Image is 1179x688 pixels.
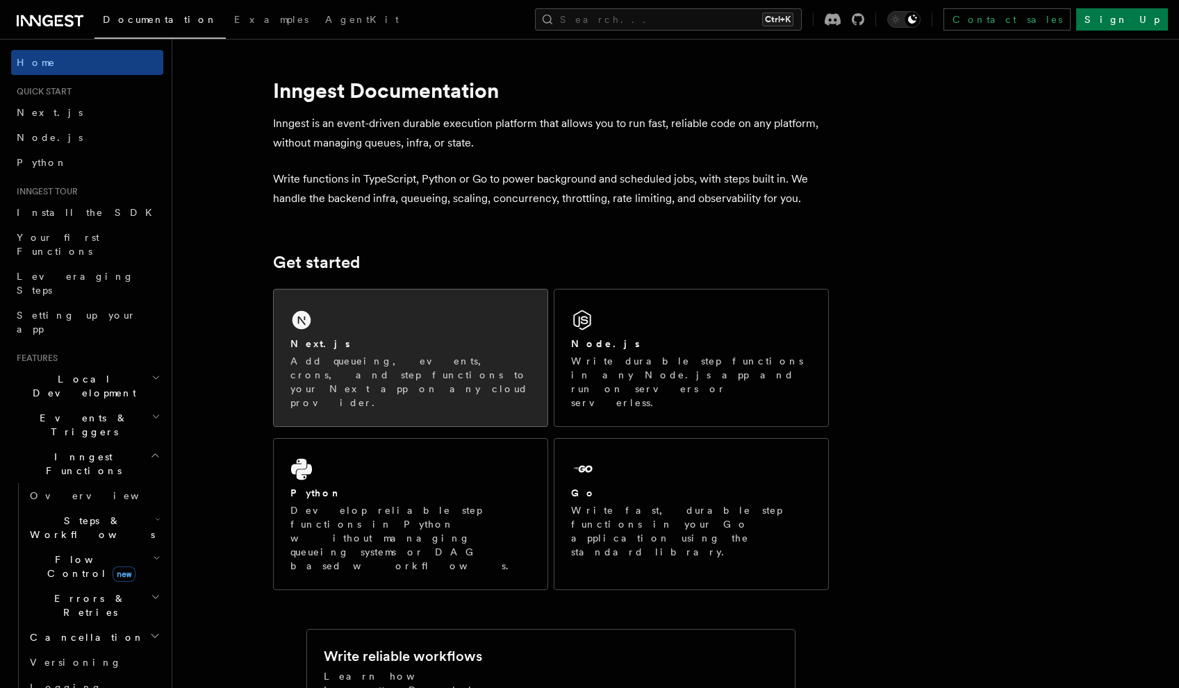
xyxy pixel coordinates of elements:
[11,450,150,478] span: Inngest Functions
[94,4,226,39] a: Documentation
[290,486,342,500] h2: Python
[11,125,163,150] a: Node.js
[11,86,72,97] span: Quick start
[11,353,58,364] span: Features
[11,225,163,264] a: Your first Functions
[273,78,829,103] h1: Inngest Documentation
[11,367,163,405] button: Local Development
[11,405,163,444] button: Events & Triggers
[290,337,350,351] h2: Next.js
[273,253,360,272] a: Get started
[535,8,802,31] button: Search...Ctrl+K
[11,50,163,75] a: Home
[226,4,317,37] a: Examples
[17,207,160,218] span: Install the SDK
[571,337,640,351] h2: Node.js
[571,354,811,410] p: Write durable step functions in any Node.js app and run on servers or serverless.
[17,157,67,168] span: Python
[24,547,163,586] button: Flow Controlnew
[11,264,163,303] a: Leveraging Steps
[24,650,163,675] a: Versioning
[1076,8,1168,31] a: Sign Up
[11,200,163,225] a: Install the SDK
[113,567,135,582] span: new
[325,14,399,25] span: AgentKit
[17,310,136,335] span: Setting up your app
[290,503,531,573] p: Develop reliable step functions in Python without managing queueing systems or DAG based workflows.
[273,289,548,427] a: Next.jsAdd queueing, events, crons, and step functions to your Next app on any cloud provider.
[24,591,151,619] span: Errors & Retries
[17,132,83,143] span: Node.js
[554,438,829,590] a: GoWrite fast, durable step functions in your Go application using the standard library.
[103,14,217,25] span: Documentation
[324,646,482,666] h2: Write reliable workflows
[762,12,793,26] kbd: Ctrl+K
[554,289,829,427] a: Node.jsWrite durable step functions in any Node.js app and run on servers or serverless.
[17,271,134,296] span: Leveraging Steps
[11,372,151,400] span: Local Development
[24,586,163,625] button: Errors & Retries
[571,503,811,559] p: Write fast, durable step functions in your Go application using the standard library.
[11,411,151,439] span: Events & Triggers
[17,232,99,257] span: Your first Functions
[24,625,163,650] button: Cancellation
[11,303,163,342] a: Setting up your app
[24,483,163,508] a: Overview
[11,100,163,125] a: Next.js
[317,4,407,37] a: AgentKit
[24,514,155,542] span: Steps & Workflows
[17,107,83,118] span: Next.js
[30,490,173,501] span: Overview
[234,14,308,25] span: Examples
[11,150,163,175] a: Python
[17,56,56,69] span: Home
[273,438,548,590] a: PythonDevelop reliable step functions in Python without managing queueing systems or DAG based wo...
[273,114,829,153] p: Inngest is an event-driven durable execution platform that allows you to run fast, reliable code ...
[24,630,145,644] span: Cancellation
[24,508,163,547] button: Steps & Workflows
[24,553,153,580] span: Flow Control
[11,186,78,197] span: Inngest tour
[290,354,531,410] p: Add queueing, events, crons, and step functions to your Next app on any cloud provider.
[11,444,163,483] button: Inngest Functions
[887,11,921,28] button: Toggle dark mode
[30,657,122,668] span: Versioning
[273,169,829,208] p: Write functions in TypeScript, Python or Go to power background and scheduled jobs, with steps bu...
[571,486,596,500] h2: Go
[943,8,1071,31] a: Contact sales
